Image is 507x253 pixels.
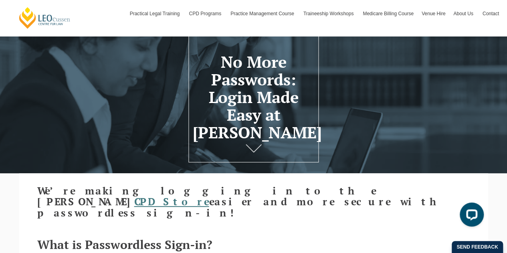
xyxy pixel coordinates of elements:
[185,2,226,25] a: CPD Programs
[479,2,503,25] a: Contact
[226,2,299,25] a: Practice Management Course
[299,2,359,25] a: Traineeship Workshops
[37,238,470,251] h3: What is Passwordless Sign-in?
[37,184,453,219] strong: We’re making logging in to the [PERSON_NAME] easier and more secure with passwordless sign-in!
[126,2,185,25] a: Practical Legal Training
[359,2,418,25] a: Medicare Billing Course
[453,199,487,233] iframe: LiveChat chat widget
[134,195,209,208] a: CPD Store
[418,2,449,25] a: Venue Hire
[449,2,478,25] a: About Us
[193,53,315,141] h1: No More Passwords: Login Made Easy at [PERSON_NAME]
[18,6,71,29] a: [PERSON_NAME] Centre for Law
